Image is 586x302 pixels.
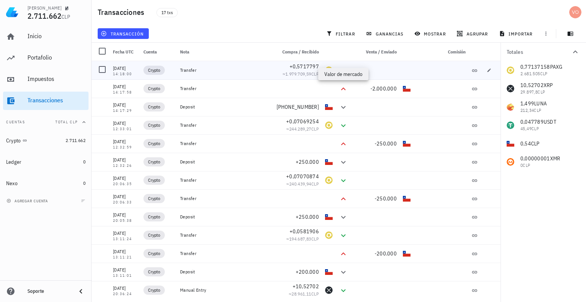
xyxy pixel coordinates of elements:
[180,177,270,183] div: Transfer
[113,229,137,237] div: [DATE]
[148,121,160,129] span: Crypto
[367,31,403,37] span: ganancias
[113,120,137,127] div: [DATE]
[27,54,85,61] div: Portafolio
[283,71,319,77] span: ≈
[27,75,85,82] div: Impuestos
[287,236,319,242] span: ≈
[113,83,137,90] div: [DATE]
[3,92,89,110] a: Transacciones
[501,43,586,61] button: Totales
[113,274,137,278] div: 13:11:01
[273,43,322,61] div: Compra / Recibido
[3,49,89,67] a: Portafolio
[180,250,270,257] div: Transfer
[27,97,85,104] div: Transacciones
[113,255,137,259] div: 13:11:21
[113,138,137,145] div: [DATE]
[290,228,319,235] span: +0,0581906
[325,103,333,111] div: CLP-icon
[113,101,137,109] div: [DATE]
[6,6,18,18] img: LedgiFi
[325,176,333,184] div: PAXG-icon
[366,49,397,55] span: Venta / Enviado
[282,49,319,55] span: Compra / Recibido
[113,174,137,182] div: [DATE]
[148,231,160,239] span: Crypto
[311,236,319,242] span: CLP
[287,126,319,132] span: ≈
[328,31,355,37] span: filtrar
[3,70,89,89] a: Impuestos
[161,8,173,17] span: 17 txs
[148,286,160,294] span: Crypto
[27,288,70,294] div: Soporte
[148,195,160,202] span: Crypto
[98,28,149,39] button: transacción
[311,181,319,187] span: CLP
[148,140,160,147] span: Crypto
[83,159,85,165] span: 0
[289,291,319,297] span: ≈
[403,195,411,202] div: CLP-icon
[458,31,488,37] span: agrupar
[55,120,78,124] span: Total CLP
[180,214,270,220] div: Deposit
[416,31,446,37] span: mostrar
[351,43,400,61] div: Venta / Enviado
[3,27,89,46] a: Inicio
[289,236,311,242] span: 194.687,83
[325,268,333,276] div: CLP-icon
[285,71,311,77] span: 1.979.709,59
[148,103,160,111] span: Crypto
[180,49,189,55] span: Nota
[177,43,273,61] div: Nota
[180,195,270,202] div: Transfer
[323,28,360,39] button: filtrar
[148,176,160,184] span: Crypto
[148,85,160,92] span: Crypto
[143,49,157,55] span: Cuenta
[113,127,137,131] div: 12:33:01
[375,250,397,257] span: -200.000
[61,13,70,20] span: CLP
[180,104,270,110] div: Deposit
[148,66,160,74] span: Crypto
[507,49,571,55] div: Totales
[3,174,89,192] a: Nexo 0
[293,283,319,290] span: +10,52702
[289,126,311,132] span: 244.289,27
[325,231,333,239] div: PAXG-icon
[318,68,369,80] div: Valor de mercado
[113,156,137,164] div: [DATE]
[287,181,319,187] span: ≈
[113,200,137,204] div: 20:06:33
[325,66,333,74] div: PAXG-icon
[569,6,581,18] div: avatar
[102,31,144,37] span: transacción
[113,72,137,76] div: 14:18:00
[113,219,137,223] div: 20:05:38
[113,193,137,200] div: [DATE]
[5,197,52,205] button: agregar cuenta
[113,284,137,292] div: [DATE]
[148,250,160,257] span: Crypto
[403,250,411,257] div: CLP-icon
[180,159,270,165] div: Deposit
[6,137,21,144] div: Crypto
[98,6,147,18] h1: Transacciones
[296,268,319,275] span: +200.000
[148,213,160,221] span: Crypto
[66,137,85,143] span: 2.711.662
[289,181,311,187] span: 240.439,94
[448,49,465,55] span: Comisión
[325,286,333,294] div: XRP-icon
[180,122,270,128] div: Transfer
[286,118,319,125] span: +0,07069254
[27,32,85,40] div: Inicio
[113,182,137,186] div: 20:06:35
[113,266,137,274] div: [DATE]
[311,126,319,132] span: CLP
[180,67,270,73] div: Transfer
[454,28,493,39] button: agrupar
